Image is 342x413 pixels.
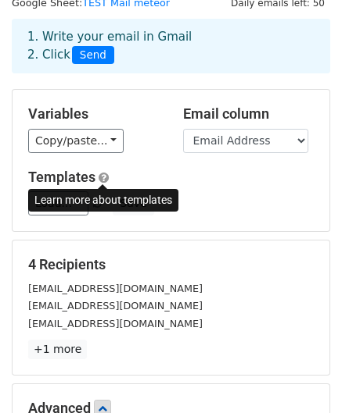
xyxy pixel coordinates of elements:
[16,28,326,64] div: 1. Write your email in Gmail 2. Click
[28,256,314,273] h5: 4 Recipients
[72,46,114,65] span: Send
[28,129,124,153] a: Copy/paste...
[28,340,87,359] a: +1 more
[264,338,342,413] iframe: Chat Widget
[28,169,95,185] a: Templates
[28,105,160,123] h5: Variables
[28,189,178,212] div: Learn more about templates
[28,283,203,294] small: [EMAIL_ADDRESS][DOMAIN_NAME]
[28,318,203,329] small: [EMAIL_ADDRESS][DOMAIN_NAME]
[28,300,203,312] small: [EMAIL_ADDRESS][DOMAIN_NAME]
[183,105,315,123] h5: Email column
